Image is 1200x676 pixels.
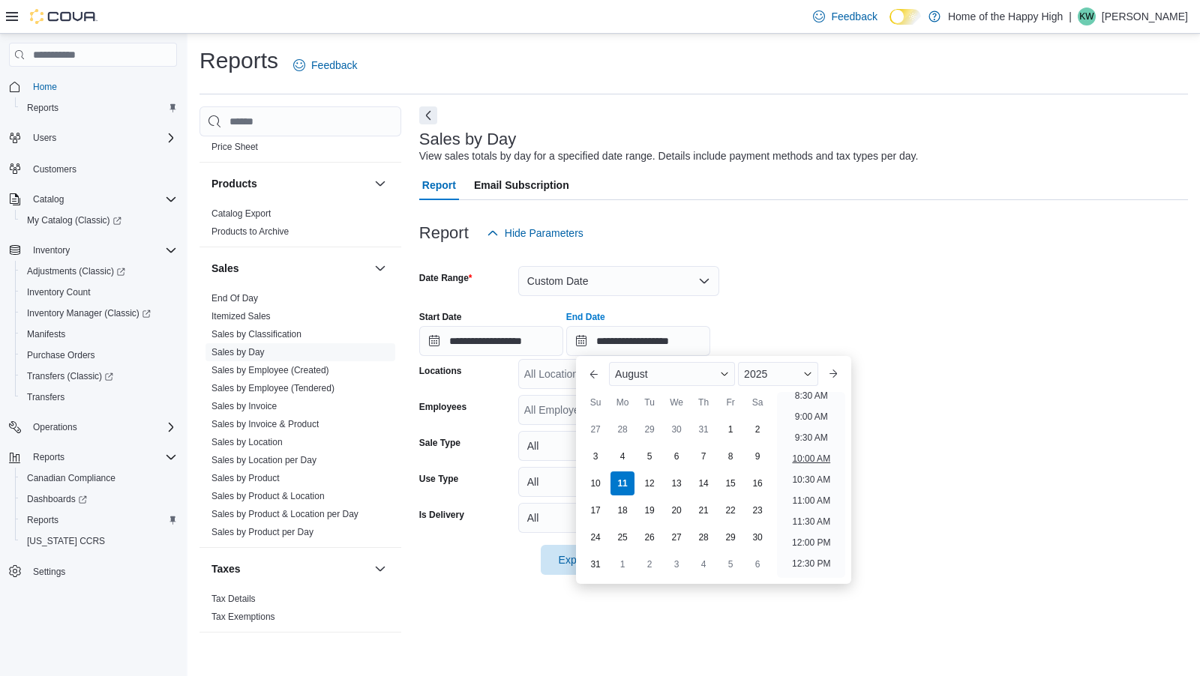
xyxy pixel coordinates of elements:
span: KW [1079,7,1093,25]
span: End Of Day [211,292,258,304]
a: Sales by Employee (Created) [211,365,329,375]
div: day-17 [583,498,607,522]
span: Sales by Product & Location per Day [211,508,358,520]
a: Feedback [807,1,883,31]
span: Home [27,77,177,96]
button: Transfers [15,387,183,408]
div: Su [583,390,607,414]
span: Customers [27,159,177,178]
span: Hide Parameters [505,226,583,241]
li: 11:30 AM [786,513,836,531]
button: Users [27,129,62,147]
button: Inventory Count [15,282,183,303]
span: Sales by Product per Day [211,526,313,538]
div: Sa [745,390,769,414]
label: Use Type [419,473,458,485]
a: Purchase Orders [21,346,101,364]
div: day-5 [637,444,661,468]
span: Reports [21,511,177,529]
div: day-6 [745,552,769,576]
div: We [664,390,688,414]
span: Transfers (Classic) [21,367,177,385]
div: Button. Open the month selector. August is currently selected. [609,362,735,386]
span: Email Subscription [474,170,569,200]
a: My Catalog (Classic) [15,210,183,231]
a: Inventory Manager (Classic) [21,304,157,322]
a: Transfers (Classic) [15,366,183,387]
div: day-15 [718,471,742,495]
div: View sales totals by day for a specified date range. Details include payment methods and tax type... [419,148,919,164]
li: 11:00 AM [786,492,836,510]
h3: Report [419,224,469,242]
a: Sales by Product [211,473,280,483]
a: Products to Archive [211,226,289,237]
span: Inventory Manager (Classic) [21,304,177,322]
a: Dashboards [15,489,183,510]
a: Adjustments (Classic) [15,261,183,282]
ul: Time [777,392,845,578]
label: Locations [419,365,462,377]
div: Kelsi Wood [1078,7,1096,25]
div: Fr [718,390,742,414]
span: Dashboards [21,490,177,508]
a: Price Sheet [211,142,258,152]
span: Export [550,545,616,575]
nav: Complex example [9,70,177,621]
button: Hide Parameters [481,218,589,248]
div: day-18 [610,498,634,522]
div: day-10 [583,471,607,495]
span: Users [33,132,56,144]
span: Catalog [27,190,177,208]
div: day-31 [583,552,607,576]
div: day-2 [745,417,769,441]
a: Settings [27,563,71,581]
span: Products to Archive [211,226,289,238]
div: Tu [637,390,661,414]
button: Operations [27,418,83,436]
a: Sales by Day [211,347,265,357]
span: Sales by Location [211,436,283,448]
a: Tax Exemptions [211,612,275,622]
span: August [615,368,648,380]
button: Sales [211,261,368,276]
div: Sales [199,289,401,547]
span: Sales by Day [211,346,265,358]
span: Transfers [27,391,64,403]
button: All [518,503,719,533]
h3: Taxes [211,561,241,576]
h3: Products [211,176,257,191]
span: Sales by Location per Day [211,454,316,466]
div: day-29 [718,525,742,549]
span: Users [27,129,177,147]
span: Reports [21,99,177,117]
span: Transfers [21,388,177,406]
div: Th [691,390,715,414]
span: Washington CCRS [21,532,177,550]
button: Reports [15,97,183,118]
span: Canadian Compliance [27,472,115,484]
div: day-25 [610,525,634,549]
a: Reports [21,99,64,117]
label: Sale Type [419,437,460,449]
div: day-3 [583,444,607,468]
label: Is Delivery [419,509,464,521]
h1: Reports [199,46,278,76]
span: Inventory [27,241,177,259]
p: Home of the Happy High [948,7,1063,25]
span: Adjustments (Classic) [27,265,125,277]
button: Reports [3,447,183,468]
button: Canadian Compliance [15,468,183,489]
label: Start Date [419,311,462,323]
span: Feedback [311,58,357,73]
input: Press the down key to open a popover containing a calendar. [419,326,563,356]
button: Taxes [371,560,389,578]
a: Sales by Product per Day [211,527,313,537]
div: day-11 [610,471,634,495]
p: | [1069,7,1072,25]
a: Sales by Classification [211,329,301,339]
a: Dashboards [21,490,93,508]
span: Price Sheet [211,141,258,153]
div: day-20 [664,498,688,522]
span: Manifests [27,328,65,340]
button: All [518,431,719,461]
